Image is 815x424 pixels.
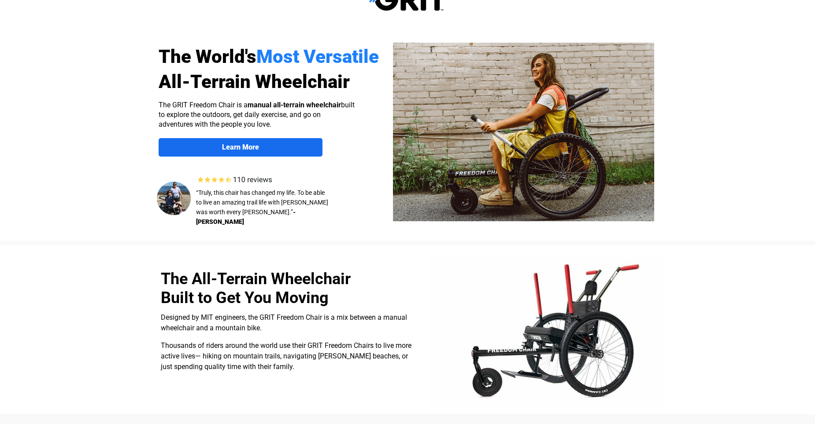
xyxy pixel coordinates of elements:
span: All-Terrain Wheelchair [159,71,350,92]
a: Learn More [159,138,322,157]
span: The World's [159,46,256,67]
span: The All-Terrain Wheelchair Built to Get You Moving [161,270,351,307]
span: Most Versatile [256,46,379,67]
strong: Learn More [222,143,259,151]
span: “Truly, this chair has changed my life. To be able to live an amazing trail life with [PERSON_NAM... [196,189,328,216]
strong: manual all-terrain wheelchair [248,101,341,109]
span: The GRIT Freedom Chair is a built to explore the outdoors, get daily exercise, and go on adventur... [159,101,355,128]
input: Get more information [31,212,107,229]
span: Thousands of riders around the world use their GRIT Freedom Chairs to live more active lives— hik... [161,341,411,371]
span: Designed by MIT engineers, the GRIT Freedom Chair is a mix between a manual wheelchair and a moun... [161,313,407,332]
